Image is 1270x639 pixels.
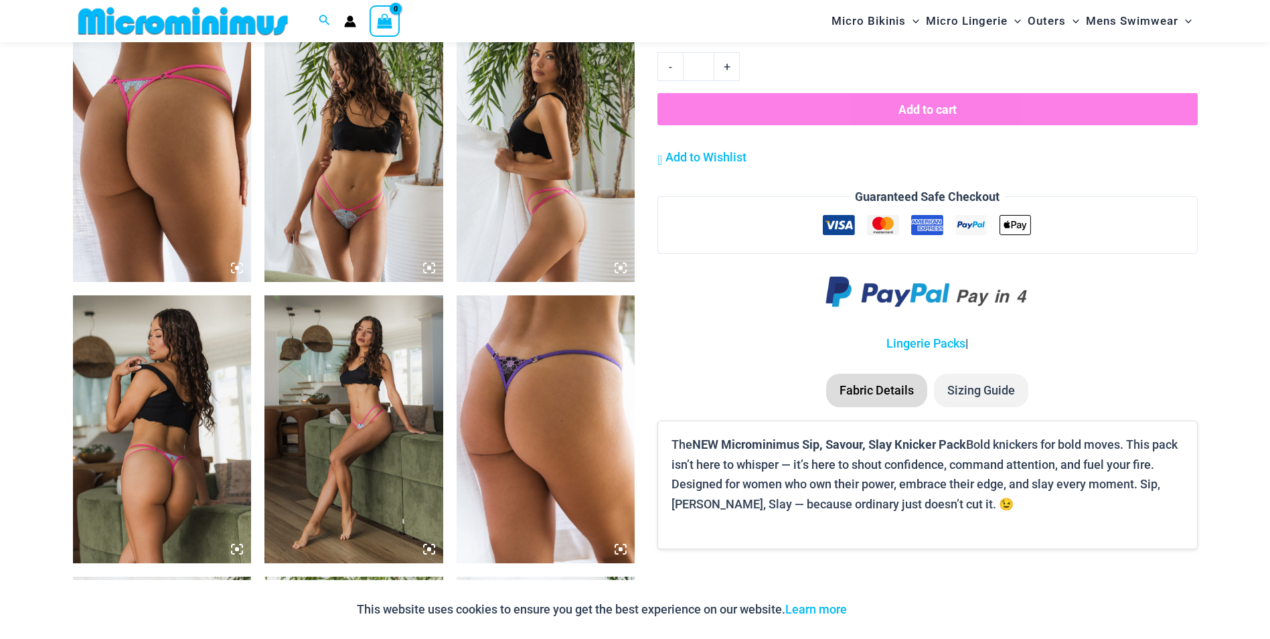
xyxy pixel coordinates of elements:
img: MM SHOP LOGO FLAT [73,6,293,36]
button: Accept [857,593,914,626]
span: Menu Toggle [1008,4,1021,38]
span: Menu Toggle [906,4,919,38]
a: Micro LingerieMenu ToggleMenu Toggle [923,4,1024,38]
a: Add to Wishlist [657,147,746,167]
a: - [657,52,683,80]
nav: Site Navigation [826,2,1198,40]
span: Menu Toggle [1066,4,1079,38]
img: Savour Cotton Candy 6035 Thong [73,14,252,282]
img: Savour Cotton Candy 6035 Thong [73,295,252,563]
img: Savour Cotton Candy 6035 Thong [264,14,443,282]
p: This website uses cookies to ensure you get the best experience on our website. [357,599,847,620]
a: OutersMenu ToggleMenu Toggle [1024,4,1083,38]
b: NEW Microminimus Sip, Savour, Slay Knicker Pack [692,436,966,452]
span: Micro Bikinis [831,4,906,38]
input: Product quantity [683,52,714,80]
a: Search icon link [319,13,331,29]
img: Savour Cotton Candy 6035 Thong [457,14,635,282]
span: Outers [1028,4,1066,38]
img: Slay Lavender Martini 6165 Thong [457,295,635,563]
a: Lingerie Packs [886,336,965,350]
span: Mens Swimwear [1086,4,1178,38]
a: View Shopping Cart, empty [370,5,400,36]
a: Micro BikinisMenu ToggleMenu Toggle [828,4,923,38]
a: + [714,52,740,80]
button: Add to cart [657,93,1197,125]
span: Menu Toggle [1178,4,1192,38]
legend: Guaranteed Safe Checkout [850,187,1005,207]
span: Micro Lingerie [926,4,1008,38]
span: Add to Wishlist [665,150,746,164]
p: The Bold knickers for bold moves. This pack isn’t here to whisper — it’s here to shout confidence... [671,435,1183,514]
p: | [657,334,1197,354]
li: Sizing Guide [934,374,1028,407]
a: Learn more [785,602,847,616]
a: Account icon link [344,15,356,27]
a: Mens SwimwearMenu ToggleMenu Toggle [1083,4,1195,38]
img: Savour Cotton Candy 6035 Thong [264,295,443,563]
li: Fabric Details [826,374,927,407]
